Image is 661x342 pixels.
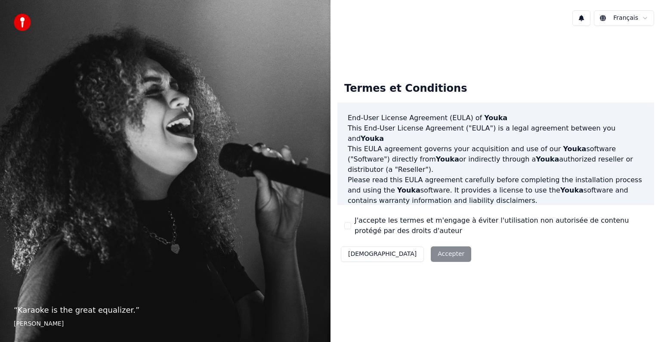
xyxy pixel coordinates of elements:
[484,114,507,122] span: Youka
[14,320,317,328] footer: [PERSON_NAME]
[536,155,559,163] span: Youka
[348,144,644,175] p: This EULA agreement governs your acquisition and use of our software ("Software") directly from o...
[560,186,584,194] span: Youka
[355,215,647,236] label: J'accepte les termes et m'engage à éviter l'utilisation non autorisée de contenu protégé par des ...
[14,14,31,31] img: youka
[397,186,420,194] span: Youka
[361,134,384,143] span: Youka
[348,113,644,123] h3: End-User License Agreement (EULA) of
[14,304,317,316] p: “ Karaoke is the great equalizer. ”
[563,145,586,153] span: Youka
[341,246,424,262] button: [DEMOGRAPHIC_DATA]
[337,75,474,103] div: Termes et Conditions
[348,175,644,206] p: Please read this EULA agreement carefully before completing the installation process and using th...
[436,155,459,163] span: Youka
[348,123,644,144] p: This End-User License Agreement ("EULA") is a legal agreement between you and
